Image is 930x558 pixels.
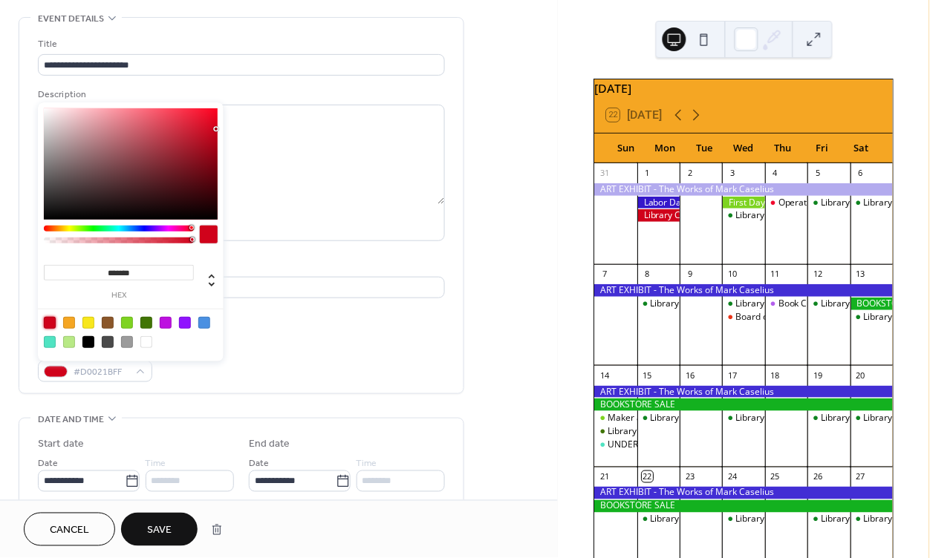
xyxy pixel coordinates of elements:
div: Library Open [822,197,875,209]
div: Library Open [638,513,680,526]
div: Library Open [865,311,918,324]
div: BOOKSTORE SALE [595,398,894,411]
span: Date and time [38,412,104,427]
div: Title [38,36,442,52]
div: Library Open [851,412,894,424]
div: 3 [727,168,738,179]
div: First Day of School [723,197,765,209]
div: 20 [856,370,867,381]
button: Cancel [24,513,115,546]
div: Library Open [851,197,894,209]
div: Library Open [822,513,875,526]
div: Library Closed [638,209,680,222]
div: 14 [599,370,611,381]
div: Operations Meeting [766,197,808,209]
div: Location [38,259,442,275]
div: 8 [643,269,654,280]
div: Library Open [808,412,851,424]
div: #F5A623 [63,317,75,329]
div: #8B572A [102,317,114,329]
div: 21 [599,471,611,482]
div: 26 [813,471,824,482]
div: Book Club at the Legion [779,298,877,310]
div: Library Open [736,513,790,526]
span: Event details [38,11,104,27]
div: Tue [686,134,725,163]
div: Library Open [822,412,875,424]
span: Date [38,456,58,472]
div: Fri [803,134,842,163]
div: 25 [770,471,781,482]
div: 18 [770,370,781,381]
div: ART EXHIBIT - The Works of Mark Caselius [595,487,894,499]
div: Board of Directors Meeting [723,311,765,324]
button: Save [121,513,198,546]
div: #7ED321 [121,317,133,329]
div: Library Open [608,425,662,438]
div: [DATE] [595,79,894,97]
div: ART EXHIBIT - The Works of Mark Caselius [595,284,894,297]
div: #BD10E0 [160,317,172,329]
div: 31 [599,168,611,179]
div: 7 [599,269,611,280]
div: Maker and Growers Market [595,412,637,424]
div: Thu [764,134,804,163]
div: BOOKSTORE SALE [851,298,894,310]
div: Library Open [865,513,918,526]
div: ART EXHIBIT - The Works of Mark Caselius [595,183,894,196]
div: Labor Day [638,197,680,209]
div: 5 [813,168,824,179]
div: 19 [813,370,824,381]
div: 10 [727,269,738,280]
div: 6 [856,168,867,179]
div: Library Open [736,412,790,424]
div: UNDER THE AWNING Local Area Author Book Signing [608,439,829,451]
span: Time [146,456,166,472]
div: Library Open [723,209,765,222]
div: ART EXHIBIT - The Works of Mark Caselius [595,386,894,398]
div: #F8E71C [82,317,94,329]
div: 9 [685,269,696,280]
span: #D0021BFF [74,365,129,381]
div: 22 [643,471,654,482]
div: BOOKSTORE SALE [595,500,894,513]
div: Mon [646,134,686,163]
div: Library Open [822,298,875,310]
div: #4A90E2 [198,317,210,329]
div: Library Open [865,197,918,209]
div: Library Open [865,412,918,424]
div: #9B9B9B [121,336,133,348]
div: Library Open [723,298,765,310]
div: #D0021B [44,317,56,329]
span: Time [357,456,377,472]
div: Board of Directors Meeting [736,311,849,324]
div: Library Open [651,298,705,310]
div: 4 [770,168,781,179]
div: 17 [727,370,738,381]
div: #4A4A4A [102,336,114,348]
div: Sat [842,134,882,163]
div: 27 [856,471,867,482]
div: Library Open [851,513,894,526]
div: #50E3C2 [44,336,56,348]
div: #B8E986 [63,336,75,348]
span: Date [249,456,269,472]
div: #9013FE [179,317,191,329]
label: hex [44,292,194,300]
div: Library Open [851,311,894,324]
div: 16 [685,370,696,381]
div: Library Open [651,412,705,424]
div: 2 [685,168,696,179]
div: 13 [856,269,867,280]
div: Library Open [723,412,765,424]
div: Library Open [638,298,680,310]
div: Sun [607,134,646,163]
div: Description [38,87,442,102]
div: Library Open [808,197,851,209]
div: Library Open [808,513,851,526]
div: Start date [38,437,84,453]
div: End date [249,437,290,453]
div: Library Open [651,513,705,526]
div: 12 [813,269,824,280]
